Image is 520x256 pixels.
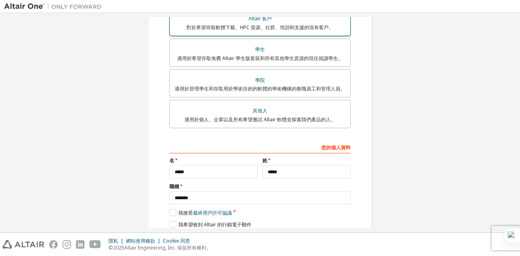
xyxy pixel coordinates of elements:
font: 2025 [113,244,124,251]
img: altair_logo.svg [2,240,44,249]
img: facebook.svg [49,240,58,249]
font: 最終用戶許可協議 [193,209,232,216]
font: © [108,244,113,251]
font: Altair 客戶 [249,15,272,22]
font: 隱私 [108,237,118,244]
font: 學生 [255,46,265,53]
img: 牽牛星一號 [4,2,106,11]
font: 對於希望存取軟體下載、HPC 資源、社群、培訓和支援的現有客戶。 [186,24,334,31]
font: Cookie 同意 [163,237,190,244]
font: 職稱 [169,183,179,190]
img: instagram.svg [63,240,71,249]
font: 我希望收到 Altair 的行銷電子郵件 [178,221,251,228]
font: 適用於希望存取免費 Altair 學生版套裝和所有其他學生資源的現任就讀學生。 [177,55,343,62]
font: 我接受 [178,209,193,216]
img: linkedin.svg [76,240,84,249]
font: Altair Engineering, Inc. 保留所有權利。 [124,244,211,251]
font: 其他人 [253,107,267,114]
font: 名 [169,157,174,164]
font: 適用於個人、企業以及所有希望嘗試 Altair 軟體並探索我們產品的人。 [184,116,336,123]
font: 網站使用條款 [126,237,155,244]
font: 適用於管理學生和存取用於學術目的的軟體的學術機構的教職員工和管理人員。 [175,85,345,92]
font: 您的個人資料 [321,144,351,151]
font: 學院 [255,77,265,84]
font: 姓 [262,157,267,164]
img: youtube.svg [89,240,101,249]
